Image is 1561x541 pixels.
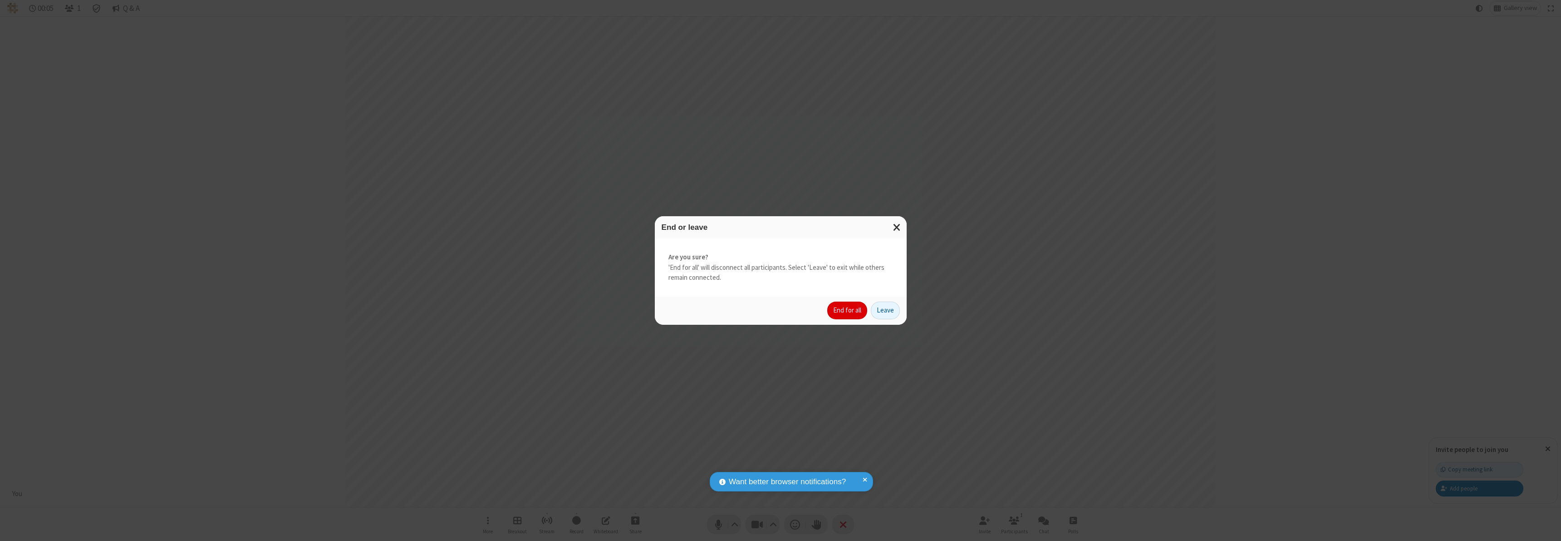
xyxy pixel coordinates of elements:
span: Want better browser notifications? [729,476,846,488]
button: Close modal [888,216,907,238]
button: End for all [827,302,867,320]
div: 'End for all' will disconnect all participants. Select 'Leave' to exit while others remain connec... [655,238,907,297]
h3: End or leave [662,223,900,232]
strong: Are you sure? [668,252,893,263]
button: Leave [871,302,900,320]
